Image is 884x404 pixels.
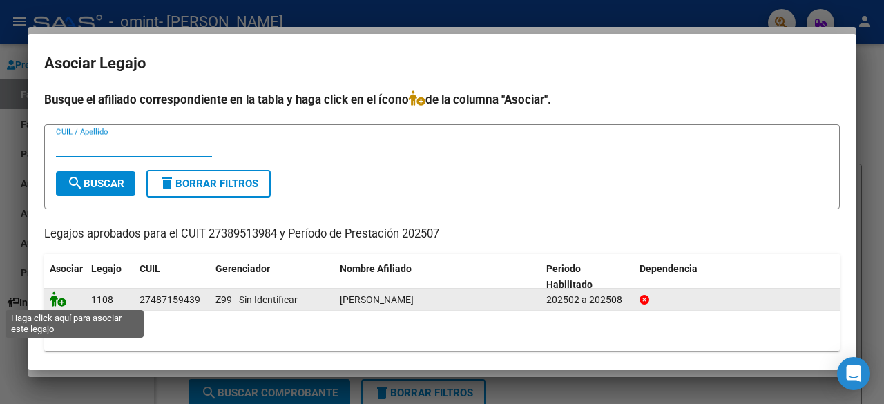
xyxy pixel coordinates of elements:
h2: Asociar Legajo [44,50,840,77]
mat-icon: search [67,175,84,191]
span: 1108 [91,294,113,305]
span: Buscar [67,177,124,190]
span: Borrar Filtros [159,177,258,190]
div: 202502 a 202508 [546,292,628,308]
p: Legajos aprobados para el CUIT 27389513984 y Período de Prestación 202507 [44,226,840,243]
datatable-header-cell: Asociar [44,254,86,300]
datatable-header-cell: Dependencia [634,254,840,300]
datatable-header-cell: Gerenciador [210,254,334,300]
span: CALATAYUD LAURITSEN AGUSTINA [340,294,414,305]
datatable-header-cell: Periodo Habilitado [541,254,634,300]
div: 1 registros [44,316,840,351]
div: Open Intercom Messenger [837,357,870,390]
datatable-header-cell: Legajo [86,254,134,300]
button: Buscar [56,171,135,196]
span: Dependencia [640,263,698,274]
span: CUIL [140,263,160,274]
h4: Busque el afiliado correspondiente en la tabla y haga click en el ícono de la columna "Asociar". [44,90,840,108]
datatable-header-cell: Nombre Afiliado [334,254,541,300]
span: Gerenciador [215,263,270,274]
div: 27487159439 [140,292,200,308]
span: Asociar [50,263,83,274]
button: Borrar Filtros [146,170,271,198]
datatable-header-cell: CUIL [134,254,210,300]
span: Nombre Afiliado [340,263,412,274]
mat-icon: delete [159,175,175,191]
span: Periodo Habilitado [546,263,593,290]
span: Legajo [91,263,122,274]
span: Z99 - Sin Identificar [215,294,298,305]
